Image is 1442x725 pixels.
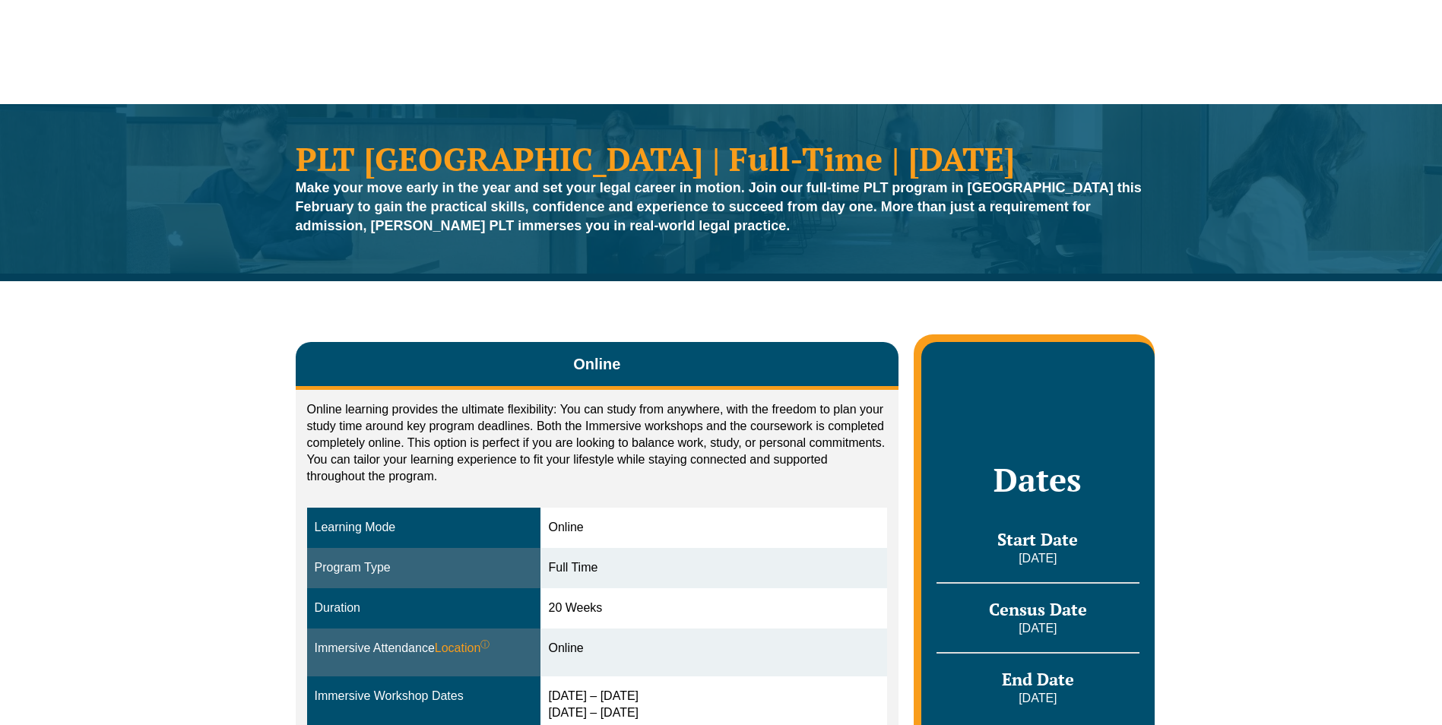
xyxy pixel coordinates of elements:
p: [DATE] [937,550,1139,567]
sup: ⓘ [480,639,490,650]
div: Duration [315,600,534,617]
div: Full Time [548,559,879,577]
p: Online learning provides the ultimate flexibility: You can study from anywhere, with the freedom ... [307,401,888,485]
div: Online [548,640,879,657]
p: [DATE] [937,620,1139,637]
div: Learning Mode [315,519,534,537]
span: Location [435,640,490,657]
strong: Make your move early in the year and set your legal career in motion. Join our full-time PLT prog... [296,180,1142,233]
h1: PLT [GEOGRAPHIC_DATA] | Full-Time | [DATE] [296,142,1147,175]
span: End Date [1002,668,1074,690]
div: Immersive Workshop Dates [315,688,534,705]
h2: Dates [937,461,1139,499]
span: Census Date [989,598,1087,620]
span: Start Date [997,528,1078,550]
span: Online [573,353,620,375]
div: Immersive Attendance [315,640,534,657]
div: 20 Weeks [548,600,879,617]
div: Program Type [315,559,534,577]
p: [DATE] [937,690,1139,707]
div: Online [548,519,879,537]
